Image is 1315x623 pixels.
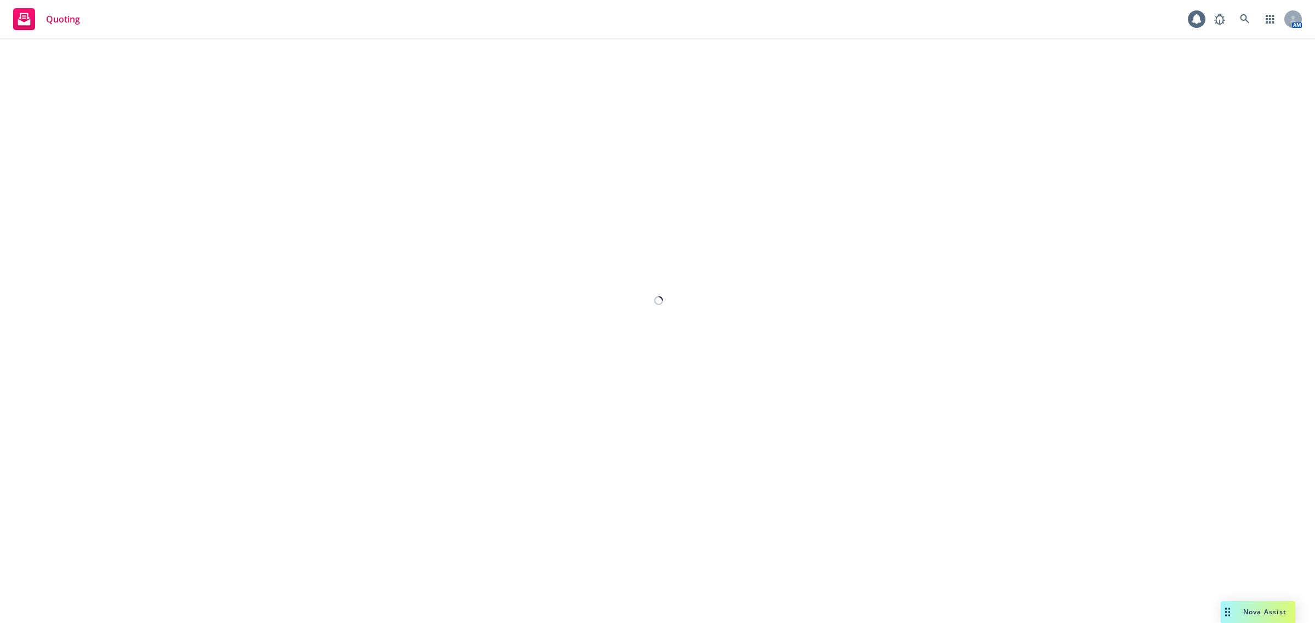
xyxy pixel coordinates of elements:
span: Nova Assist [1243,607,1287,616]
a: Report a Bug [1209,8,1231,30]
button: Nova Assist [1221,601,1295,623]
a: Quoting [9,4,84,34]
span: Quoting [46,15,80,24]
a: Search [1234,8,1256,30]
a: Switch app [1259,8,1281,30]
div: Drag to move [1221,601,1234,623]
